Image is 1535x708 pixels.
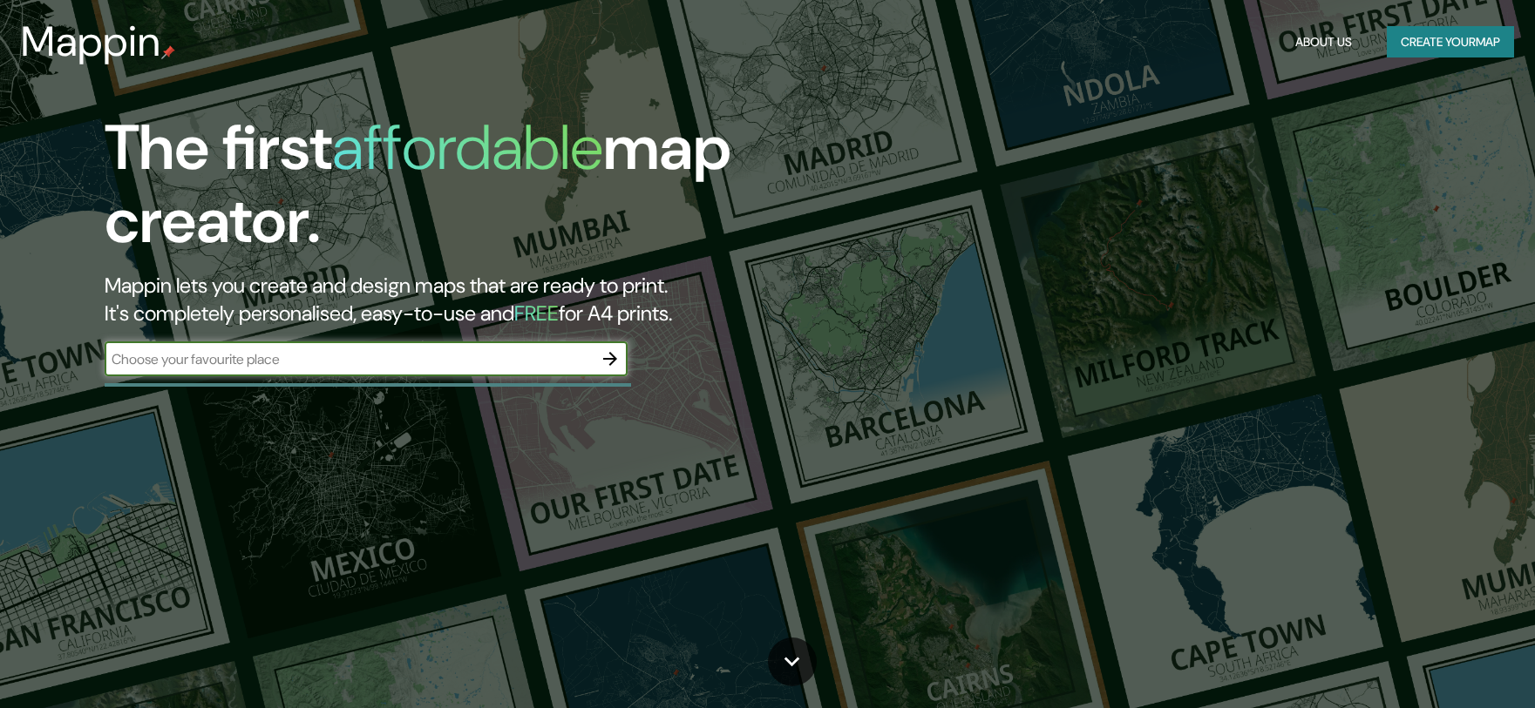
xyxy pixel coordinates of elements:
[514,300,559,327] h5: FREE
[1387,26,1514,58] button: Create yourmap
[21,17,161,66] h3: Mappin
[1380,640,1516,689] iframe: Help widget launcher
[1288,26,1359,58] button: About Us
[105,111,873,272] h1: The first map creator.
[332,107,603,188] h1: affordable
[105,272,873,327] h2: Mappin lets you create and design maps that are ready to print. It's completely personalised, eas...
[161,45,175,59] img: mappin-pin
[105,349,593,369] input: Choose your favourite place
